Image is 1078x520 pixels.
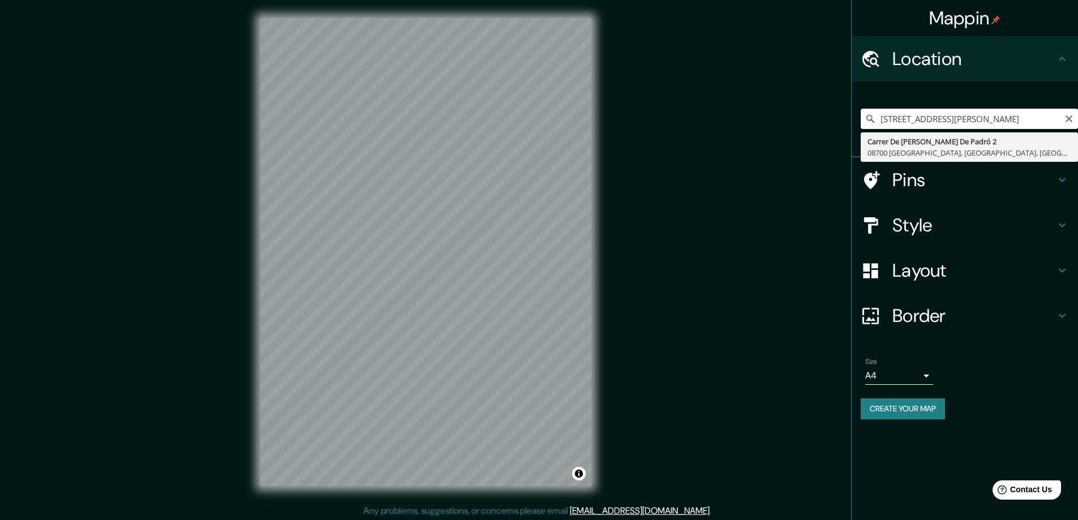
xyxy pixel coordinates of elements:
[865,357,877,367] label: Size
[852,203,1078,248] div: Style
[867,147,1071,158] div: 08700 [GEOGRAPHIC_DATA], [GEOGRAPHIC_DATA], [GEOGRAPHIC_DATA]
[852,36,1078,81] div: Location
[991,15,1000,24] img: pin-icon.png
[363,504,711,518] p: Any problems, suggestions, or concerns please email .
[892,214,1055,237] h4: Style
[572,467,586,480] button: Toggle attribution
[867,136,1071,147] div: Carrer De [PERSON_NAME] De Padró 2
[929,7,1001,29] h4: Mappin
[852,157,1078,203] div: Pins
[852,293,1078,338] div: Border
[711,504,713,518] div: .
[861,398,945,419] button: Create your map
[852,248,1078,293] div: Layout
[892,48,1055,70] h4: Location
[713,504,715,518] div: .
[260,18,591,486] canvas: Map
[865,367,933,385] div: A4
[977,476,1066,508] iframe: Help widget launcher
[570,505,710,517] a: [EMAIL_ADDRESS][DOMAIN_NAME]
[861,109,1078,129] input: Pick your city or area
[1064,113,1073,123] button: Clear
[892,304,1055,327] h4: Border
[892,259,1055,282] h4: Layout
[892,169,1055,191] h4: Pins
